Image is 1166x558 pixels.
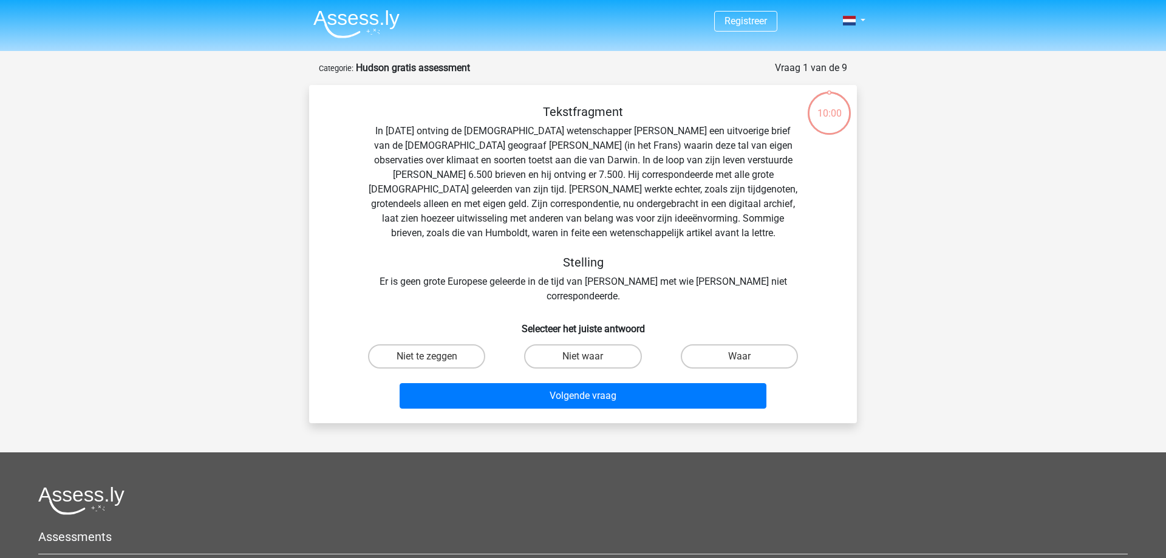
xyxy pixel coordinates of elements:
[38,529,1128,544] h5: Assessments
[367,255,799,270] h5: Stelling
[681,344,798,369] label: Waar
[329,313,837,335] h6: Selecteer het juiste antwoord
[329,104,837,304] div: In [DATE] ontving de [DEMOGRAPHIC_DATA] wetenschapper [PERSON_NAME] een uitvoerige brief van de [...
[38,486,124,515] img: Assessly logo
[524,344,641,369] label: Niet waar
[400,383,767,409] button: Volgende vraag
[775,61,847,75] div: Vraag 1 van de 9
[319,64,353,73] small: Categorie:
[356,62,470,73] strong: Hudson gratis assessment
[806,90,852,121] div: 10:00
[313,10,400,38] img: Assessly
[367,104,799,119] h5: Tekstfragment
[368,344,485,369] label: Niet te zeggen
[724,15,767,27] a: Registreer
